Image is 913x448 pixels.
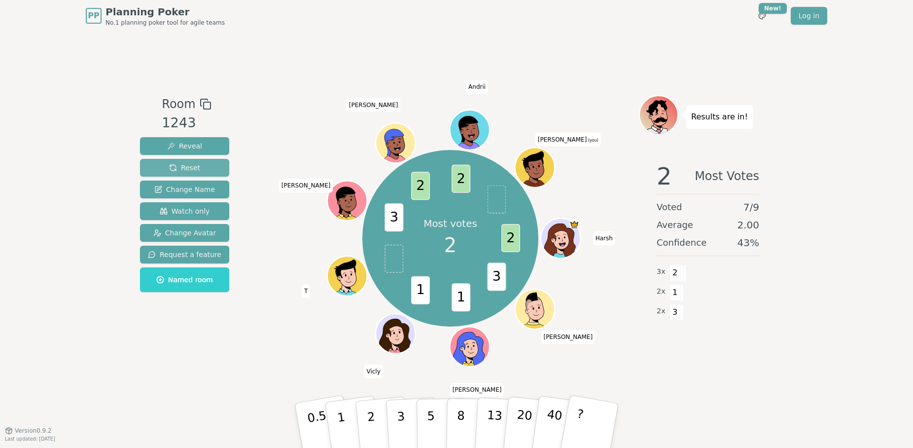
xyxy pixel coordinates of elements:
span: Click to change your name [279,179,333,192]
div: 1243 [162,113,211,133]
span: 2.00 [737,218,759,232]
span: 3 x [657,266,666,277]
span: PP [88,10,99,22]
button: Reveal [140,137,229,155]
a: PPPlanning PokerNo.1 planning poker tool for agile teams [86,5,225,27]
span: Click to change your name [541,330,595,344]
span: Click to change your name [466,80,488,94]
span: Confidence [657,236,706,250]
span: 2 x [657,306,666,317]
span: Request a feature [148,250,221,260]
span: Most Votes [695,164,759,188]
span: Named room [156,275,213,285]
span: 3 [487,263,506,291]
span: 1 [669,284,681,301]
span: Click to change your name [364,365,383,378]
span: 7 / 9 [743,200,759,214]
span: Last updated: [DATE] [5,436,55,442]
span: 43 % [737,236,759,250]
span: Reveal [167,141,202,151]
button: Click to change your avatar [516,149,554,187]
span: (you) [587,138,598,143]
span: 3 [669,304,681,321]
span: Click to change your name [593,231,615,245]
span: 2 [452,165,470,193]
span: 1 [411,276,430,304]
div: New! [759,3,787,14]
p: Results are in! [691,110,748,124]
span: Click to change your name [450,383,504,397]
span: 2 [669,264,681,281]
span: 2 [444,230,456,260]
span: 2 x [657,286,666,297]
span: 2 [657,164,672,188]
button: New! [753,7,771,25]
span: Room [162,95,195,113]
span: Watch only [160,206,210,216]
span: 1 [452,284,470,312]
a: Log in [791,7,827,25]
button: Change Name [140,181,229,198]
span: 2 [501,224,520,252]
span: Click to change your name [535,133,601,147]
span: Version 0.9.2 [15,427,52,435]
span: Planning Poker [105,5,225,19]
span: Harsh is the host [569,220,579,229]
p: Most votes [423,217,477,230]
span: Reset [169,163,200,173]
span: Change Avatar [153,228,216,238]
button: Version0.9.2 [5,427,52,435]
span: 3 [385,204,403,232]
button: Reset [140,159,229,177]
span: Click to change your name [347,98,401,112]
button: Named room [140,267,229,292]
span: No.1 planning poker tool for agile teams [105,19,225,27]
button: Request a feature [140,246,229,263]
span: 2 [411,172,430,200]
span: Click to change your name [302,284,310,298]
button: Change Avatar [140,224,229,242]
span: Voted [657,200,682,214]
span: Average [657,218,693,232]
button: Watch only [140,202,229,220]
span: Change Name [154,185,215,194]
